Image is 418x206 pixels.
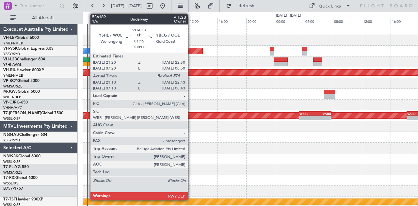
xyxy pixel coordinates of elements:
a: YMEN/MEB [3,73,23,78]
a: YMEN/MEB [3,41,23,46]
a: VH-VSKGlobal Express XRS [3,47,54,51]
div: 20:00 [246,18,275,24]
div: 08:00 [160,18,188,24]
span: N604AU [3,133,19,137]
div: 04:00 [131,18,160,24]
a: VP-CJRG-650 [3,101,28,104]
div: Quick Links [319,3,341,10]
a: M-JGVJGlobal 5000 [3,90,40,94]
a: WSSL/XSP [3,159,21,164]
a: N8998KGlobal 6000 [3,154,40,158]
a: T7-RICGlobal 6000 [3,176,38,180]
div: 12:00 [188,18,217,24]
span: [DATE] - [DATE] [111,3,142,9]
span: Refresh [233,4,260,8]
a: YSSY/SYD [3,138,20,143]
a: VH-RIUHawker 800XP [3,68,44,72]
a: VP-BCYGlobal 5000 [3,79,40,83]
a: VHHH/HKG [3,105,23,110]
span: B757-1 [3,187,16,191]
a: WSSL/XSP [3,181,21,186]
div: 08:00 [333,18,362,24]
a: VH-LEPGlobal 6000 [3,36,39,40]
span: T7-RIC [3,176,15,180]
span: VH-VSK [3,47,18,51]
span: T7-[PERSON_NAME] [3,111,41,115]
a: T7-TSTHawker 900XP [3,198,43,201]
a: T7-ELLYG-550 [3,165,29,169]
div: 20:00 [73,18,102,24]
div: 00:00 [275,18,304,24]
a: VH-L2BChallenger 604 [3,57,45,61]
div: WSSL [299,112,315,116]
div: 00:00 [102,18,131,24]
a: N604AUChallenger 604 [3,133,47,137]
span: VP-BCY [3,79,17,83]
div: 16:00 [217,18,246,24]
button: Refresh [223,1,262,11]
div: [DATE] - [DATE] [276,13,301,19]
div: - [299,116,315,120]
span: VH-RIU [3,68,17,72]
a: WMSA/SZB [3,84,23,89]
button: Quick Links [306,1,354,11]
button: All Aircraft [7,13,71,23]
a: WSSL/XSP [3,116,21,121]
div: VABB [315,112,331,116]
div: [DATE] - [DATE] [103,13,128,19]
a: YSSY/SYD [3,52,20,56]
span: T7-TST [3,198,16,201]
div: 12:00 [362,18,391,24]
a: B757-1757 [3,187,23,191]
input: Trip Number [20,1,57,11]
span: M-JGVJ [3,90,18,94]
span: VH-LEP [3,36,17,40]
span: N8998K [3,154,18,158]
div: 04:00 [304,18,333,24]
div: - [315,116,331,120]
a: WMSA/SZB [3,170,23,175]
span: All Aircraft [17,16,69,20]
a: WIHH/HLP [3,95,21,100]
span: VP-CJR [3,101,17,104]
a: YSHL/WOL [3,62,22,67]
span: T7-ELLY [3,165,18,169]
span: VH-L2B [3,57,17,61]
a: T7-[PERSON_NAME]Global 7500 [3,111,63,115]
